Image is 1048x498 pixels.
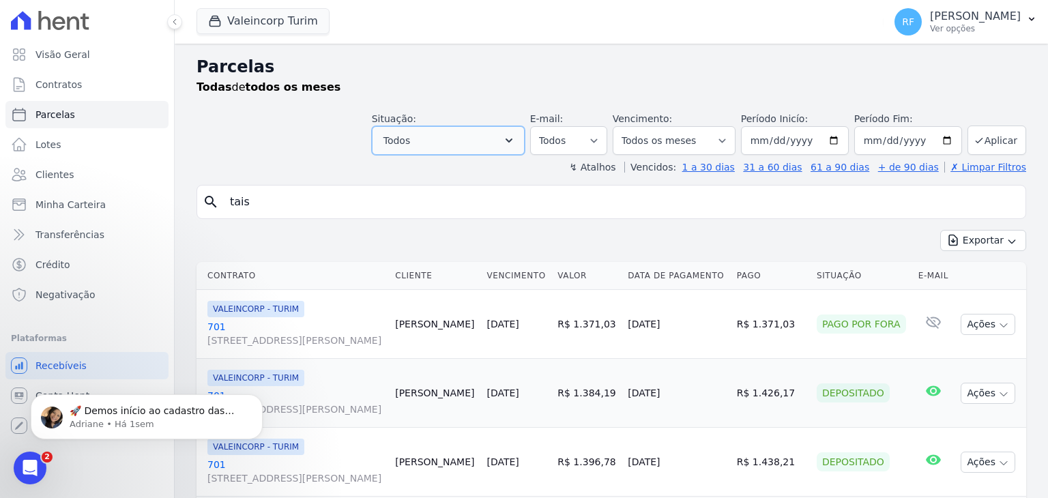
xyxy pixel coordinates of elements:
[930,10,1021,23] p: [PERSON_NAME]
[390,428,481,497] td: [PERSON_NAME]
[817,314,906,334] div: Pago por fora
[731,262,811,290] th: Pago
[35,48,90,61] span: Visão Geral
[59,40,233,335] span: 🚀 Demos início ao cadastro das Contas Digitais Arke! Iniciamos a abertura para clientes do modelo...
[5,382,169,409] a: Conta Hent
[207,402,384,416] span: [STREET_ADDRESS][PERSON_NAME]
[731,290,811,359] td: R$ 1.371,03
[5,352,169,379] a: Recebíveis
[372,126,525,155] button: Todos
[624,162,676,173] label: Vencidos:
[207,389,384,416] a: 701[STREET_ADDRESS][PERSON_NAME]
[5,71,169,98] a: Contratos
[961,314,1015,335] button: Ações
[731,428,811,497] td: R$ 1.438,21
[35,228,104,241] span: Transferências
[196,8,330,34] button: Valeincorp Turim
[5,221,169,248] a: Transferências
[552,262,622,290] th: Valor
[817,452,890,471] div: Depositado
[207,471,384,485] span: [STREET_ADDRESS][PERSON_NAME]
[486,387,519,398] a: [DATE]
[35,108,75,121] span: Parcelas
[743,162,802,173] a: 31 a 60 dias
[14,452,46,484] iframe: Intercom live chat
[622,359,731,428] td: [DATE]
[944,162,1026,173] a: ✗ Limpar Filtros
[967,126,1026,155] button: Aplicar
[5,191,169,218] a: Minha Carteira
[569,162,615,173] label: ↯ Atalhos
[486,456,519,467] a: [DATE]
[552,290,622,359] td: R$ 1.371,03
[817,383,890,402] div: Depositado
[5,251,169,278] a: Crédito
[196,80,232,93] strong: Todas
[35,258,70,272] span: Crédito
[35,138,61,151] span: Lotes
[552,359,622,428] td: R$ 1.384,19
[486,319,519,329] a: [DATE]
[961,383,1015,404] button: Ações
[622,290,731,359] td: [DATE]
[35,359,87,372] span: Recebíveis
[11,330,163,347] div: Plataformas
[383,132,410,149] span: Todos
[59,53,235,65] p: Message from Adriane, sent Há 1sem
[390,262,481,290] th: Cliente
[613,113,672,124] label: Vencimento:
[196,262,390,290] th: Contrato
[207,320,384,347] a: 701[STREET_ADDRESS][PERSON_NAME]
[622,262,731,290] th: Data de Pagamento
[682,162,735,173] a: 1 a 30 dias
[5,131,169,158] a: Lotes
[878,162,939,173] a: + de 90 dias
[10,366,283,461] iframe: Intercom notifications mensagem
[741,113,808,124] label: Período Inicío:
[222,188,1020,216] input: Buscar por nome do lote ou do cliente
[902,17,914,27] span: RF
[930,23,1021,34] p: Ver opções
[811,262,913,290] th: Situação
[390,290,481,359] td: [PERSON_NAME]
[246,80,341,93] strong: todos os meses
[884,3,1048,41] button: RF [PERSON_NAME] Ver opções
[207,458,384,485] a: 701[STREET_ADDRESS][PERSON_NAME]
[5,281,169,308] a: Negativação
[42,452,53,463] span: 2
[622,428,731,497] td: [DATE]
[5,161,169,188] a: Clientes
[811,162,869,173] a: 61 a 90 dias
[390,359,481,428] td: [PERSON_NAME]
[207,334,384,347] span: [STREET_ADDRESS][PERSON_NAME]
[207,301,304,317] span: VALEINCORP - TURIM
[5,41,169,68] a: Visão Geral
[481,262,552,290] th: Vencimento
[35,198,106,211] span: Minha Carteira
[5,101,169,128] a: Parcelas
[35,168,74,181] span: Clientes
[35,78,82,91] span: Contratos
[731,359,811,428] td: R$ 1.426,17
[961,452,1015,473] button: Ações
[854,112,962,126] label: Período Fim:
[913,262,955,290] th: E-mail
[196,55,1026,79] h2: Parcelas
[552,428,622,497] td: R$ 1.396,78
[530,113,564,124] label: E-mail:
[196,79,340,96] p: de
[35,288,96,302] span: Negativação
[372,113,416,124] label: Situação:
[940,230,1026,251] button: Exportar
[203,194,219,210] i: search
